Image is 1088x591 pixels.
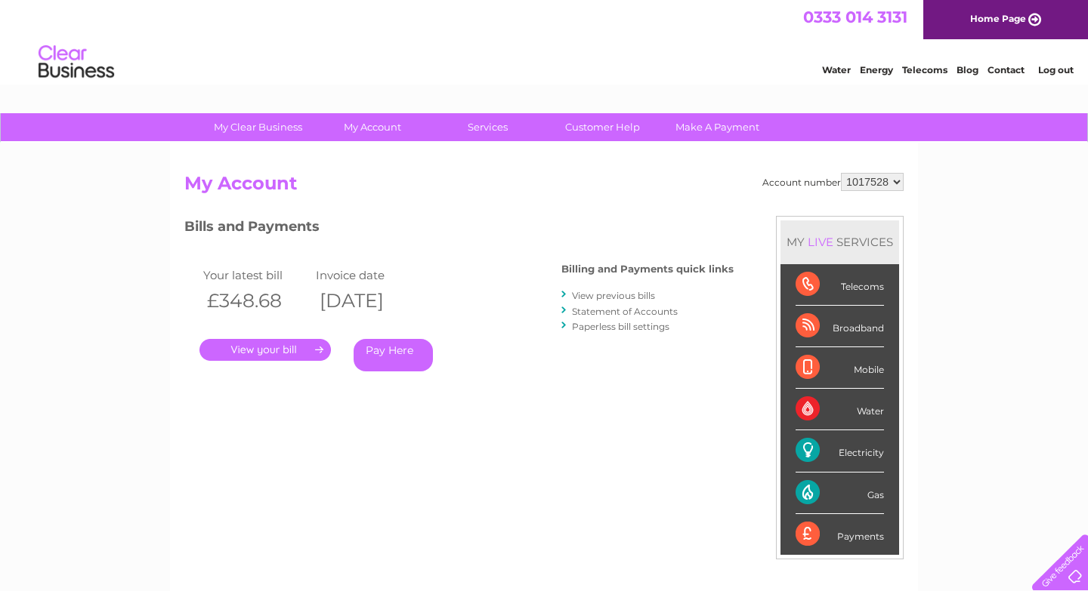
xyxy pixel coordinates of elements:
div: Account number [762,173,904,191]
a: Telecoms [902,64,947,75]
h4: Billing and Payments quick links [561,263,734,275]
a: View previous bills [572,290,655,301]
a: Energy [860,64,893,75]
div: Telecoms [796,264,884,306]
a: My Clear Business [196,113,320,141]
a: Pay Here [354,339,433,371]
div: MY SERVICES [780,220,899,263]
a: 0333 014 3131 [803,8,907,26]
div: Broadband [796,306,884,347]
a: Services [425,113,550,141]
a: . [199,339,331,361]
a: Water [822,64,851,75]
td: Your latest bill [199,265,312,285]
a: My Account [311,113,435,141]
div: Clear Business is a trading name of Verastar Limited (registered in [GEOGRAPHIC_DATA] No. 3667643... [188,8,902,73]
a: Statement of Accounts [572,306,678,317]
div: Payments [796,514,884,555]
div: LIVE [805,235,836,249]
div: Mobile [796,347,884,389]
a: Log out [1038,64,1074,75]
td: Invoice date [312,265,425,285]
a: Customer Help [540,113,665,141]
div: Gas [796,472,884,514]
div: Water [796,389,884,430]
h2: My Account [184,173,904,202]
a: Contact [988,64,1025,75]
div: Electricity [796,430,884,472]
a: Blog [957,64,978,75]
a: Make A Payment [655,113,780,141]
th: £348.68 [199,285,312,316]
a: Paperless bill settings [572,321,669,332]
th: [DATE] [312,285,425,316]
h3: Bills and Payments [184,216,734,242]
img: logo.png [38,39,115,85]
